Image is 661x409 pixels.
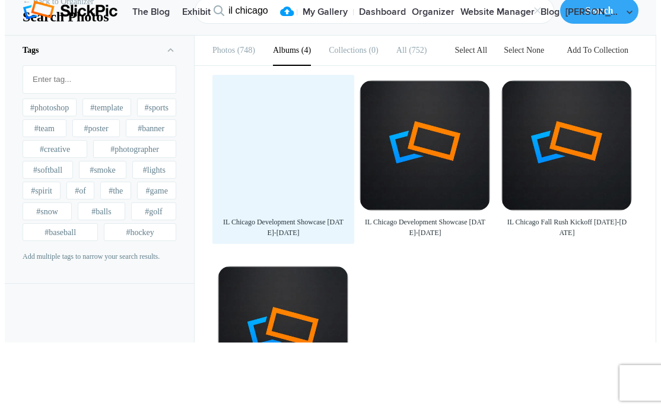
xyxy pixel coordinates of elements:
span: 748 [235,46,255,55]
span: #golf [145,206,163,218]
span: #lights [143,164,166,176]
span: #template [90,102,123,114]
span: #creative [40,144,70,156]
b: Collections [329,46,367,55]
div: IL Chicago Development Showcase [DATE]-[DATE] [360,217,490,238]
p: Add multiple tags to narrow your search results. [23,251,176,262]
input: Enter tag... [29,69,170,90]
span: 4 [299,46,311,55]
b: Albums [273,46,299,55]
span: #banner [138,123,164,135]
b: Tags [23,46,39,55]
span: #team [34,123,55,135]
span: #hockey [126,227,154,239]
a: Add To Collection [557,46,638,55]
div: IL Chicago Development Showcase [DATE]-[DATE] [218,217,348,238]
span: #softball [33,164,62,176]
span: #the [109,185,123,197]
a: Select None [497,46,551,55]
a: Select All [447,46,494,55]
span: #baseball [45,227,76,239]
span: 752 [407,46,427,55]
span: #smoke [90,164,116,176]
span: #sports [145,102,169,114]
mat-chip-list: Fruit selection [23,66,176,93]
b: Photos [212,46,235,55]
div: IL Chicago Fall Rush Kickoff [DATE]-[DATE] [502,217,632,238]
span: #photographer [110,144,159,156]
b: All [396,46,407,55]
span: 0 [367,46,379,55]
span: #snow [36,206,58,218]
span: #of [75,185,86,197]
span: #spirit [31,185,52,197]
span: #poster [84,123,108,135]
span: #game [146,185,168,197]
span: #balls [91,206,111,218]
span: #photoshop [30,102,69,114]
